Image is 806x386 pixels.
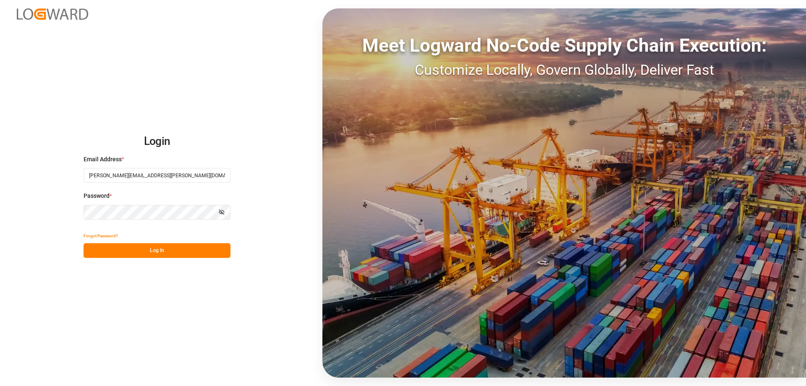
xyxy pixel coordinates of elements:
[84,155,122,164] span: Email Address
[322,59,806,81] div: Customize Locally, Govern Globally, Deliver Fast
[84,192,110,200] span: Password
[84,168,230,183] input: Enter your email
[84,128,230,155] h2: Login
[84,243,230,258] button: Log In
[84,228,118,243] button: Forgot Password?
[17,8,88,20] img: Logward_new_orange.png
[322,32,806,59] div: Meet Logward No-Code Supply Chain Execution:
